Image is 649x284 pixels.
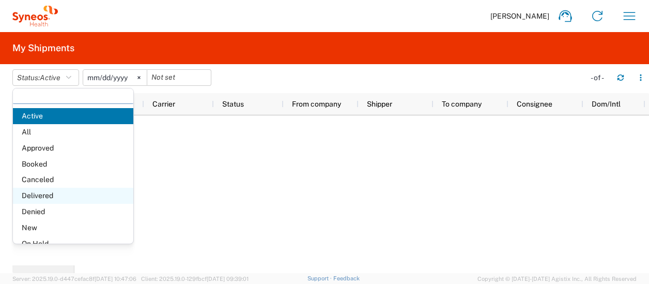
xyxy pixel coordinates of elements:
[442,100,482,108] span: To company
[147,70,211,85] input: Not set
[13,204,133,220] span: Denied
[13,188,133,204] span: Delivered
[13,108,133,124] span: Active
[517,100,552,108] span: Consignee
[12,42,74,54] h2: My Shipments
[292,100,341,108] span: From company
[13,140,133,156] span: Approved
[13,220,133,236] span: New
[333,275,360,281] a: Feedback
[13,236,133,252] span: On Hold
[490,11,549,21] span: [PERSON_NAME]
[95,276,136,282] span: [DATE] 10:47:06
[12,69,79,86] button: Status:Active
[141,276,249,282] span: Client: 2025.19.0-129fbcf
[307,275,333,281] a: Support
[477,274,637,283] span: Copyright © [DATE]-[DATE] Agistix Inc., All Rights Reserved
[592,100,621,108] span: Dom/Intl
[13,124,133,140] span: All
[222,100,244,108] span: Status
[83,70,147,85] input: Not set
[367,100,392,108] span: Shipper
[207,276,249,282] span: [DATE] 09:39:01
[13,172,133,188] span: Canceled
[591,73,609,82] div: - of -
[40,73,60,82] span: Active
[12,276,136,282] span: Server: 2025.19.0-d447cefac8f
[152,100,175,108] span: Carrier
[13,156,133,172] span: Booked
